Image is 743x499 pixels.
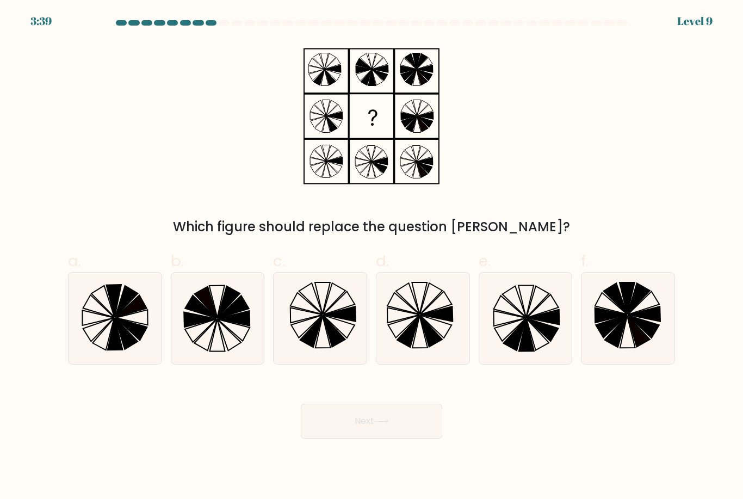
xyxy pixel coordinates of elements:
span: f. [581,250,589,272]
div: 3:39 [30,13,52,29]
span: e. [479,250,491,272]
button: Next [301,404,442,439]
div: Which figure should replace the question [PERSON_NAME]? [75,217,668,237]
div: Level 9 [677,13,713,29]
span: a. [68,250,81,272]
span: c. [273,250,285,272]
span: d. [376,250,389,272]
span: b. [171,250,184,272]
